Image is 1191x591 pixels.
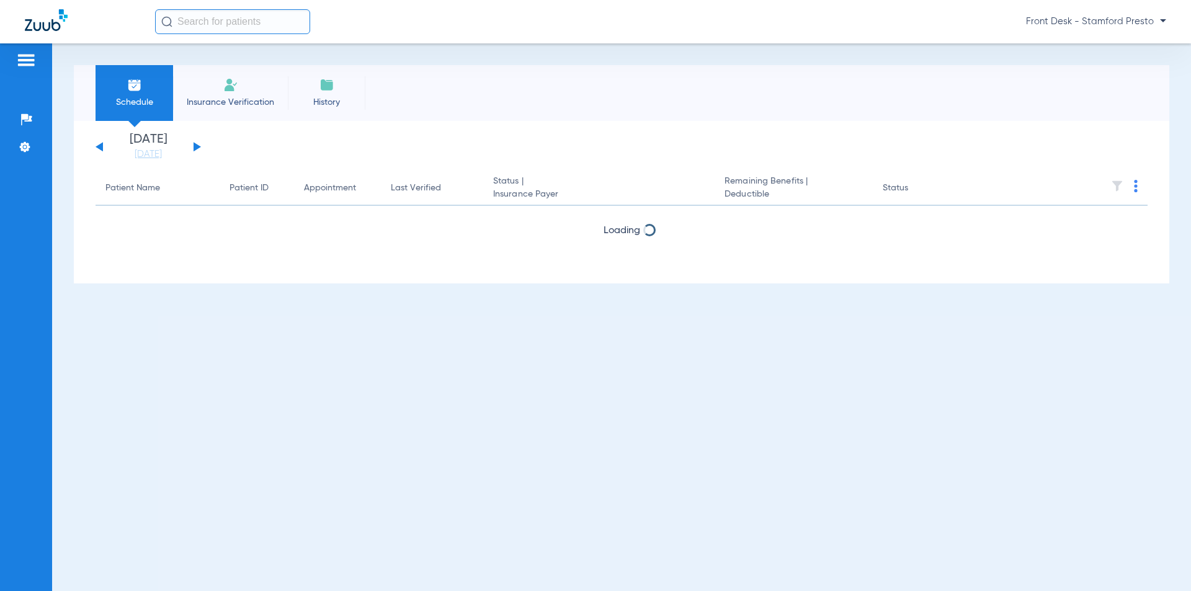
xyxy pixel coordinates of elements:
[111,133,185,161] li: [DATE]
[127,78,142,92] img: Schedule
[105,182,210,195] div: Patient Name
[1026,16,1166,28] span: Front Desk - Stamford Presto
[25,9,68,31] img: Zuub Logo
[105,182,160,195] div: Patient Name
[230,182,269,195] div: Patient ID
[391,182,473,195] div: Last Verified
[161,16,172,27] img: Search Icon
[1134,180,1138,192] img: group-dot-blue.svg
[304,182,371,195] div: Appointment
[873,171,957,206] th: Status
[182,96,279,109] span: Insurance Verification
[155,9,310,34] input: Search for patients
[715,171,872,206] th: Remaining Benefits |
[304,182,356,195] div: Appointment
[105,96,164,109] span: Schedule
[223,78,238,92] img: Manual Insurance Verification
[230,182,284,195] div: Patient ID
[1111,180,1123,192] img: filter.svg
[16,53,36,68] img: hamburger-icon
[604,226,640,236] span: Loading
[111,148,185,161] a: [DATE]
[725,188,862,201] span: Deductible
[319,78,334,92] img: History
[493,188,705,201] span: Insurance Payer
[391,182,441,195] div: Last Verified
[483,171,715,206] th: Status |
[297,96,356,109] span: History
